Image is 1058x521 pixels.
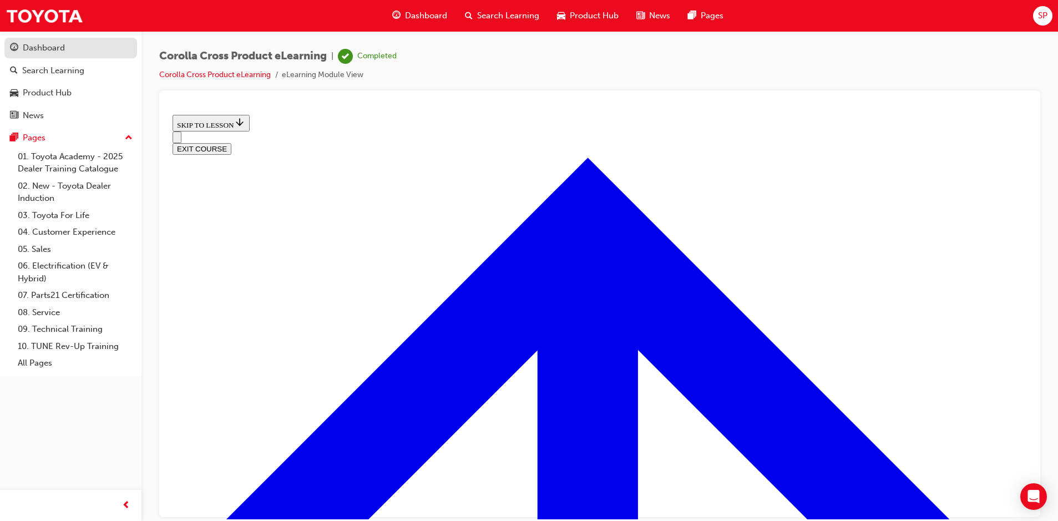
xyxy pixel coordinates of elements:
button: EXIT COURSE [4,33,63,44]
span: car-icon [10,88,18,98]
a: Product Hub [4,83,137,103]
span: news-icon [10,111,18,121]
span: | [331,50,333,63]
a: 06. Electrification (EV & Hybrid) [13,257,137,287]
a: News [4,105,137,126]
div: News [23,109,44,122]
button: Open navigation menu [4,21,13,33]
div: Open Intercom Messenger [1020,483,1047,510]
li: eLearning Module View [282,69,363,82]
span: Search Learning [477,9,539,22]
div: Completed [357,51,397,62]
span: search-icon [465,9,473,23]
span: SKIP TO LESSON [9,11,77,19]
a: news-iconNews [627,4,679,27]
a: 04. Customer Experience [13,224,137,241]
button: SKIP TO LESSON [4,4,82,21]
a: guage-iconDashboard [383,4,456,27]
span: SP [1038,9,1047,22]
nav: Navigation menu [4,21,859,44]
button: Pages [4,128,137,148]
a: search-iconSearch Learning [456,4,548,27]
a: All Pages [13,355,137,372]
a: 07. Parts21 Certification [13,287,137,304]
span: Dashboard [405,9,447,22]
div: Product Hub [23,87,72,99]
span: news-icon [636,9,645,23]
a: 08. Service [13,304,137,321]
a: Dashboard [4,38,137,58]
span: Product Hub [570,9,619,22]
div: Search Learning [22,64,84,77]
span: pages-icon [10,133,18,143]
span: search-icon [10,66,18,76]
div: Dashboard [23,42,65,54]
span: guage-icon [392,9,401,23]
a: 01. Toyota Academy - 2025 Dealer Training Catalogue [13,148,137,178]
a: pages-iconPages [679,4,732,27]
a: car-iconProduct Hub [548,4,627,27]
span: News [649,9,670,22]
div: Pages [23,131,45,144]
span: pages-icon [688,9,696,23]
button: SP [1033,6,1052,26]
a: 02. New - Toyota Dealer Induction [13,178,137,207]
a: 09. Technical Training [13,321,137,338]
span: car-icon [557,9,565,23]
a: Search Learning [4,60,137,81]
span: Pages [701,9,723,22]
a: 05. Sales [13,241,137,258]
img: Trak [6,3,83,28]
span: guage-icon [10,43,18,53]
a: 10. TUNE Rev-Up Training [13,338,137,355]
a: 03. Toyota For Life [13,207,137,224]
span: prev-icon [122,499,130,513]
span: learningRecordVerb_COMPLETE-icon [338,49,353,64]
button: DashboardSearch LearningProduct HubNews [4,36,137,128]
a: Corolla Cross Product eLearning [159,70,271,79]
span: Corolla Cross Product eLearning [159,50,327,63]
span: up-icon [125,131,133,145]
